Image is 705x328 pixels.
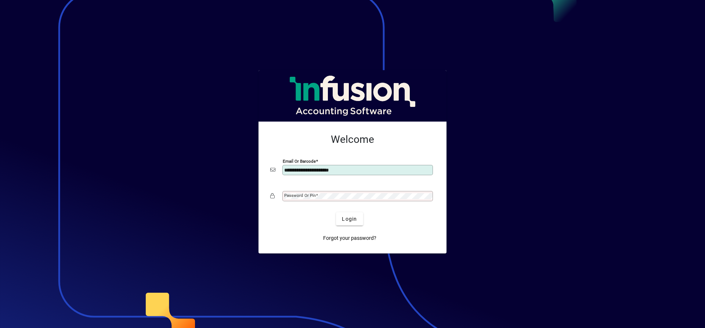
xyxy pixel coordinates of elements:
[323,234,376,242] span: Forgot your password?
[270,133,435,146] h2: Welcome
[342,215,357,223] span: Login
[320,231,379,245] a: Forgot your password?
[283,159,316,164] mat-label: Email or Barcode
[336,212,363,226] button: Login
[284,193,316,198] mat-label: Password or Pin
